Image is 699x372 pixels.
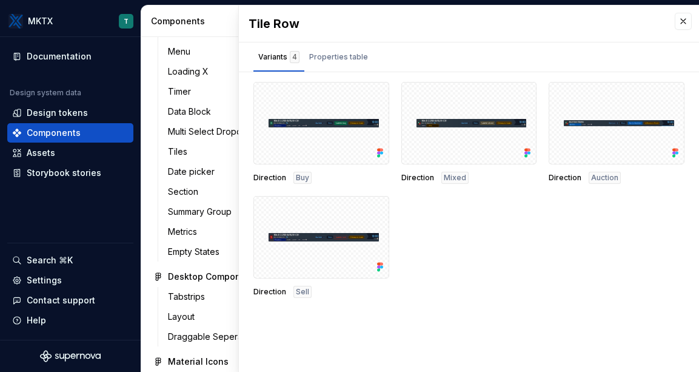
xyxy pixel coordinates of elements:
span: Buy [296,173,309,183]
a: Tiles3 [163,142,285,161]
a: Menu3 [163,42,285,61]
a: Settings [7,271,133,290]
div: Material Icons [168,356,229,368]
button: Help [7,311,133,330]
a: Layout1 [163,307,285,326]
div: Variants [258,51,299,63]
a: Material Icons1073 [149,352,285,371]
button: MKTXT [2,8,138,34]
div: Loading X [168,66,213,78]
div: Tiles [168,146,192,158]
div: Design tokens [27,107,88,119]
div: Tabstrips [168,291,210,303]
div: Multi Select Dropdown [168,126,264,138]
div: Draggable Seperator [168,331,258,343]
a: Loading X1 [163,62,285,81]
div: Contact support [27,294,95,306]
div: Section [168,186,203,198]
div: Assets [27,147,55,159]
a: Section1 [163,182,285,201]
a: Timer1 [163,82,285,101]
a: Summary Group1 [163,202,285,222]
div: Design system data [10,88,81,98]
div: Properties table [309,51,368,63]
div: Desktop Components [168,271,258,283]
div: Storybook stories [27,167,101,179]
div: Components [151,15,287,27]
div: Data Block [168,106,216,118]
div: Layout [168,311,199,323]
div: Date picker [168,166,219,178]
span: Direction [549,173,581,183]
button: Search ⌘K [7,251,133,270]
img: 6599c211-2218-4379-aa47-474b768e6477.png [8,14,23,29]
div: Menu [168,46,195,58]
a: Tabstrips5 [163,287,285,306]
div: Timer [168,86,196,98]
a: Documentation [7,47,133,66]
div: Help [27,314,46,326]
div: Components [27,127,81,139]
a: Metrics1 [163,222,285,242]
span: Auction [591,173,618,183]
div: Summary Group [168,206,236,218]
a: Storybook stories [7,163,133,183]
div: MKTX [28,15,53,27]
div: Metrics [168,226,202,238]
div: Settings [27,274,62,286]
div: Documentation [27,50,92,63]
a: Multi Select Dropdown2 [163,122,285,141]
div: Tile Row [249,15,663,32]
span: Direction [253,173,286,183]
a: Data Block1 [163,102,285,121]
span: Mixed [444,173,466,183]
span: Direction [401,173,434,183]
a: Draggable Seperator1 [163,327,285,347]
a: Assets [7,143,133,163]
div: T [124,16,129,26]
a: Components [7,123,133,143]
a: Empty States1 [163,242,285,262]
a: Desktop Components7 [149,267,285,286]
div: Empty States [168,246,224,258]
span: Direction [253,287,286,297]
svg: Supernova Logo [40,350,101,362]
span: Sell [296,287,309,297]
div: Search ⌘K [27,254,73,266]
button: Contact support [7,291,133,310]
div: 4 [290,51,299,63]
a: Design tokens [7,103,133,123]
a: Date picker1 [163,162,285,181]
